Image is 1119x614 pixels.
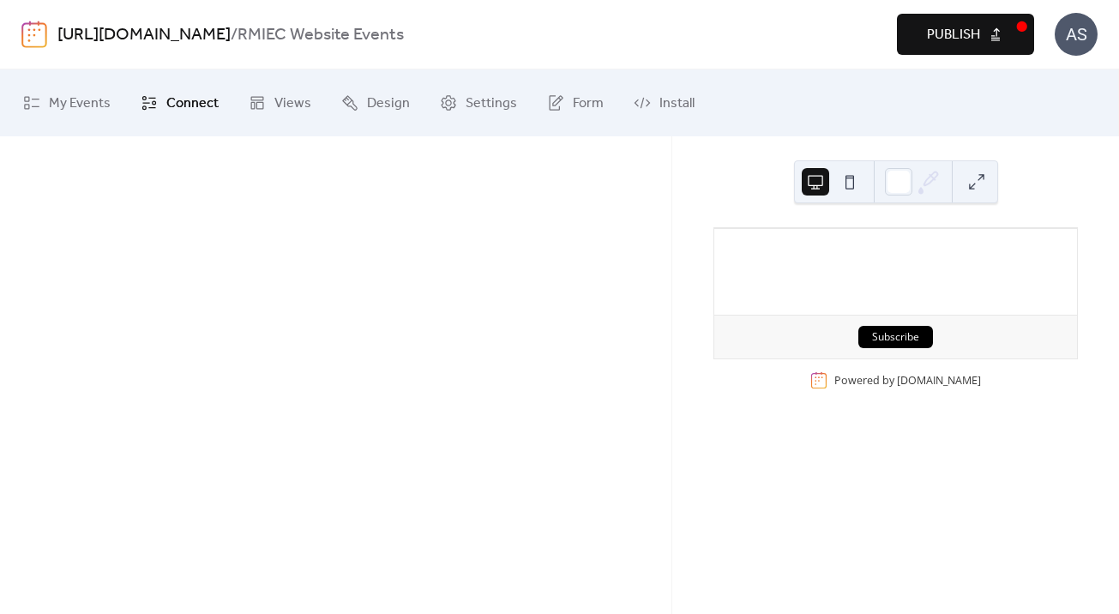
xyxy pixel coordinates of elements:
a: [URL][DOMAIN_NAME] [57,19,231,51]
div: Powered by [834,373,981,388]
b: RMIEC Website Events [238,19,404,51]
b: / [231,19,238,51]
a: My Events [10,76,123,129]
span: Design [367,90,410,117]
a: Design [328,76,423,129]
span: My Events [49,90,111,117]
a: Views [236,76,324,129]
button: Publish [897,14,1034,55]
span: Connect [166,90,219,117]
span: Form [573,90,604,117]
span: Publish [927,25,980,45]
a: Install [621,76,707,129]
a: Settings [427,76,530,129]
span: Install [659,90,695,117]
img: logo [21,21,47,48]
button: Subscribe [858,326,933,348]
div: AS [1055,13,1098,56]
span: Settings [466,90,517,117]
a: Connect [128,76,232,129]
a: Form [534,76,617,129]
a: [DOMAIN_NAME] [897,373,981,388]
span: Views [274,90,311,117]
